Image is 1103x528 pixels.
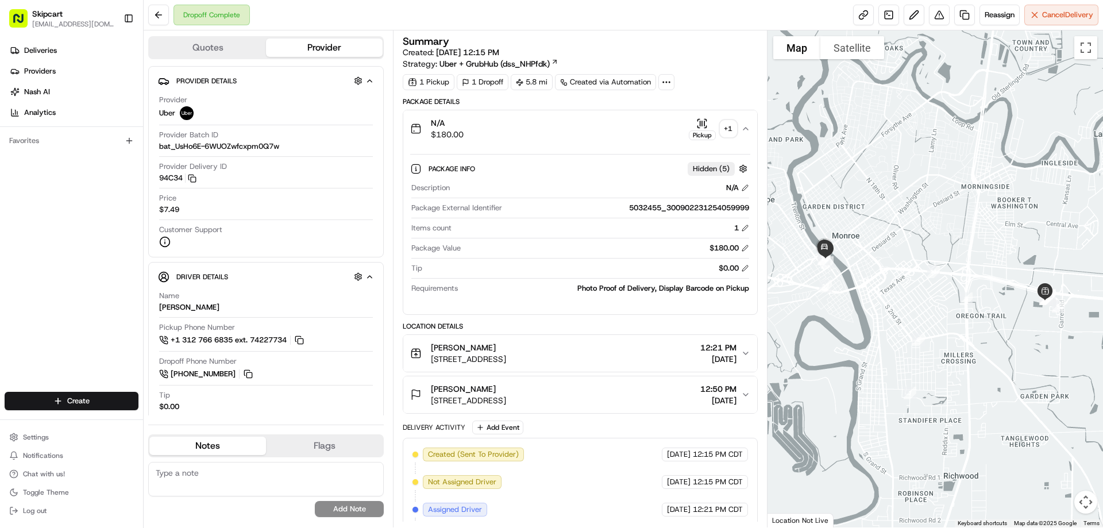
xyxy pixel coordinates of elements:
[431,353,506,365] span: [STREET_ADDRESS]
[403,322,757,331] div: Location Details
[431,395,506,406] span: [STREET_ADDRESS]
[688,161,750,176] button: Hidden (5)
[1074,36,1097,59] button: Toggle fullscreen view
[159,193,176,203] span: Price
[5,448,138,464] button: Notifications
[813,248,835,269] div: 15
[7,221,92,242] a: 📗Knowledge Base
[32,8,63,20] button: Skipcart
[5,83,143,101] a: Nash AI
[11,110,32,130] img: 1736555255976-a54dd68f-1ca7-489b-9aae-adbdc363a1c4
[5,503,138,519] button: Log out
[403,58,558,70] div: Strategy:
[5,41,143,60] a: Deliveries
[30,74,190,86] input: Clear
[709,243,749,253] div: $180.00
[109,226,184,237] span: API Documentation
[507,203,749,213] div: 5032455_300902231254059999
[149,437,266,455] button: Notes
[171,369,236,379] span: [PHONE_NUMBER]
[32,20,114,29] button: [EMAIL_ADDRESS][DOMAIN_NAME]
[693,477,743,487] span: 12:15 PM CDT
[24,107,56,118] span: Analytics
[770,512,808,527] img: Google
[195,113,209,127] button: Start new chat
[431,117,464,129] span: N/A
[689,130,716,140] div: Pickup
[52,121,158,130] div: We're available if you need us!
[403,74,454,90] div: 1 Pickup
[1014,520,1077,526] span: Map data ©2025 Google
[176,272,228,282] span: Driver Details
[178,147,209,161] button: See all
[403,47,499,58] span: Created:
[734,223,749,233] div: 1
[979,5,1020,25] button: Reassign
[159,402,179,412] div: $0.00
[149,38,266,57] button: Quotes
[813,248,835,270] div: 14
[24,110,45,130] img: 8571987876998_91fb9ceb93ad5c398215_72.jpg
[439,58,558,70] a: Uber + GrubHub (dss_NHPfdk)
[97,227,106,236] div: 💻
[1083,520,1100,526] a: Terms
[411,283,458,294] span: Requirements
[403,97,757,106] div: Package Details
[958,519,1007,527] button: Keyboard shortcuts
[1047,295,1069,317] div: 9
[429,164,477,174] span: Package Info
[23,226,88,237] span: Knowledge Base
[1039,284,1060,306] div: 4
[171,335,287,345] span: +1 312 766 6835 ext. 74227734
[24,87,50,97] span: Nash AI
[908,329,930,350] div: 2
[693,504,743,515] span: 12:21 PM CDT
[5,429,138,445] button: Settings
[411,203,502,213] span: Package External Identifier
[24,45,57,56] span: Deliveries
[5,103,143,122] a: Analytics
[159,368,254,380] a: [PHONE_NUMBER]
[159,322,235,333] span: Pickup Phone Number
[24,66,56,76] span: Providers
[411,183,450,193] span: Description
[11,11,34,34] img: Nash
[428,504,482,515] span: Assigned Driver
[159,173,196,183] button: 94C34
[700,353,736,365] span: [DATE]
[11,227,21,236] div: 📗
[159,141,279,152] span: bat_UsHo6E-6WUOZwfcxpm0Q7w
[159,130,218,140] span: Provider Batch ID
[693,449,743,460] span: 12:15 PM CDT
[95,178,99,187] span: •
[700,395,736,406] span: [DATE]
[403,36,449,47] h3: Summary
[11,167,30,186] img: Kia Alborz
[159,225,222,235] span: Customer Support
[5,62,143,80] a: Providers
[158,71,374,90] button: Provider Details
[719,263,749,273] div: $0.00
[1074,491,1097,514] button: Map camera controls
[5,392,138,410] button: Create
[667,504,691,515] span: [DATE]
[52,110,188,121] div: Start new chat
[770,512,808,527] a: Open this area in Google Maps (opens a new window)
[411,223,452,233] span: Items count
[431,383,496,395] span: [PERSON_NAME]
[700,383,736,395] span: 12:50 PM
[159,390,170,400] span: Tip
[23,451,63,460] span: Notifications
[693,164,730,174] span: Hidden ( 5 )
[23,488,69,497] span: Toggle Theme
[899,382,921,404] div: 1
[5,484,138,500] button: Toggle Theme
[5,5,119,32] button: Skipcart[EMAIL_ADDRESS][DOMAIN_NAME]
[773,36,820,59] button: Show street map
[431,342,496,353] span: [PERSON_NAME]
[159,108,175,118] span: Uber
[11,46,209,64] p: Welcome 👋
[23,506,47,515] span: Log out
